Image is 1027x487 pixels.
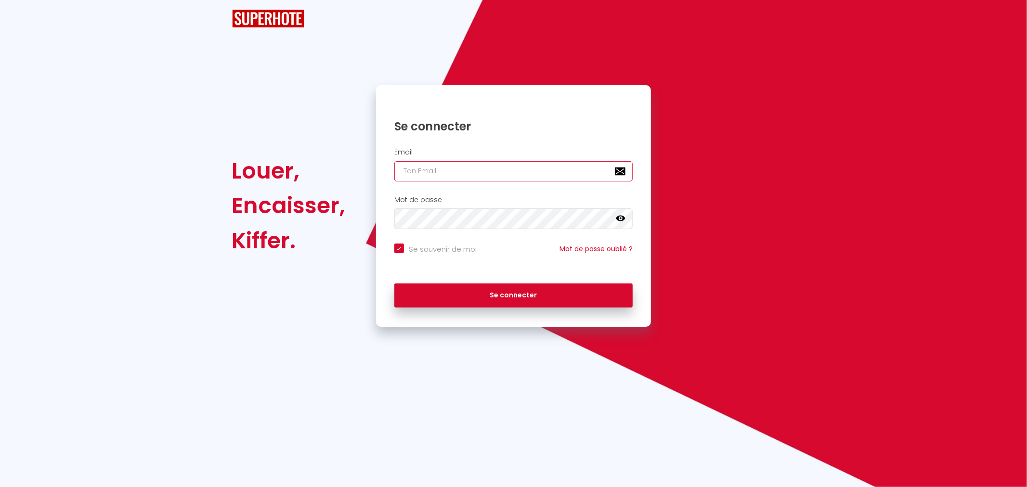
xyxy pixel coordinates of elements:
a: Mot de passe oublié ? [559,244,633,254]
div: Encaisser, [232,188,346,223]
input: Ton Email [394,161,633,181]
div: Kiffer. [232,223,346,258]
h2: Email [394,148,633,156]
h2: Mot de passe [394,196,633,204]
img: SuperHote logo [232,10,304,27]
button: Se connecter [394,283,633,308]
div: Louer, [232,154,346,188]
h1: Se connecter [394,119,633,134]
